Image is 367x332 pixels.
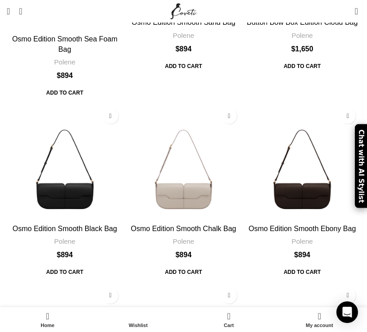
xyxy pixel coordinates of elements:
a: My account [274,309,365,330]
a: Home [2,309,93,330]
a: Add to cart: “Osmo Edition Smooth Sand Bag” [159,58,208,74]
a: Osmo Edition Smooth Sea Foam Bag [12,35,118,53]
a: Polene [292,236,313,246]
a: Add to cart: “Osmo Edition Smooth Black Bag” [40,264,90,281]
bdi: 894 [294,251,310,259]
a: Osmo Edition Smooth Chalk Bag [126,104,242,220]
span: Add to cart [159,264,208,281]
span: Add to cart [277,264,327,281]
div: My cart [184,309,274,330]
a: Open mobile menu [2,2,14,20]
a: Osmo Edition Smooth Black Bag [7,104,123,220]
bdi: 894 [57,72,73,79]
span: $ [176,251,180,259]
a: Site logo [168,7,199,14]
a: Osmo Edition Smooth Ebony Bag [244,104,360,220]
a: Polene [54,57,75,67]
span: My account [279,323,360,328]
a: Polene [173,236,194,246]
a: Add to cart: “Osmo Edition Smooth Chalk Bag” [159,264,208,281]
bdi: 894 [57,251,73,259]
a: Osmo Edition Smooth Chalk Bag [131,225,236,232]
img: Polene [244,104,360,220]
div: My wishlist [93,309,183,330]
a: Polene [173,31,194,40]
span: Home [7,323,88,328]
span: Add to cart [40,85,90,101]
span: $ [291,45,295,53]
span: 0 [355,5,362,11]
a: 0 Cart [184,309,274,330]
a: Polene [54,236,75,246]
bdi: 894 [176,45,192,53]
a: Add to cart: “Button Bow Box Edition Cloud Bag” [277,58,327,74]
span: Add to cart [277,58,327,74]
span: $ [57,72,61,79]
bdi: 894 [176,251,192,259]
a: Polene [292,31,313,40]
span: Add to cart [159,58,208,74]
a: Wishlist [93,309,183,330]
span: Cart [188,323,270,328]
span: Add to cart [40,264,90,281]
span: $ [294,251,298,259]
span: $ [57,251,61,259]
img: Polene [126,104,242,220]
span: 0 [228,309,235,316]
a: Add to cart: “Osmo Edition Smooth Sea Foam Bag” [40,85,90,101]
div: Open Intercom Messenger [336,301,358,323]
a: Search [14,2,27,20]
bdi: 1,650 [291,45,313,53]
span: Wishlist [97,323,179,328]
span: $ [176,45,180,53]
a: Osmo Edition Smooth Black Bag [13,225,117,232]
div: My Wishlist [341,2,350,20]
img: Polene [7,104,123,220]
a: Osmo Edition Smooth Ebony Bag [249,225,356,232]
a: Add to cart: “Osmo Edition Smooth Ebony Bag” [277,264,327,281]
a: 0 [350,2,362,20]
